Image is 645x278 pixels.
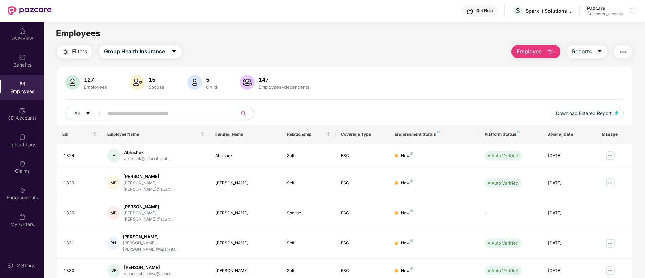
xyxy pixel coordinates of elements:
img: svg+xml;base64,PHN2ZyB4bWxucz0iaHR0cDovL3d3dy53My5vcmcvMjAwMC9zdmciIHdpZHRoPSI4IiBoZWlnaHQ9IjgiIH... [410,209,413,212]
div: [DATE] [548,268,591,274]
div: New [401,180,413,186]
span: Group Health Insurance [104,47,165,56]
button: Download Filtered Report [551,107,624,120]
img: svg+xml;base64,PHN2ZyBpZD0iU2V0dGluZy0yMHgyMCIgeG1sbnM9Imh0dHA6Ly93d3cudzMub3JnLzIwMDAvc3ZnIiB3aW... [7,262,14,269]
div: 15 [147,76,166,83]
div: [PERSON_NAME] [215,268,276,274]
img: svg+xml;base64,PHN2ZyBpZD0iQ0RfQWNjb3VudHMiIGRhdGEtbmFtZT0iQ0QgQWNjb3VudHMiIHhtbG5zPSJodHRwOi8vd3... [19,107,26,114]
div: [PERSON_NAME] [123,204,204,210]
div: abikshek@sparxitsoluti... [124,156,172,162]
img: svg+xml;base64,PHN2ZyBpZD0iTXlfT3JkZXJzIiBkYXRhLW5hbWU9Ik15IE9yZGVycyIgeG1sbnM9Imh0dHA6Ly93d3cudz... [19,213,26,220]
img: manageButton [605,150,616,161]
div: Employees+dependents [257,84,311,90]
div: Employees [83,84,108,90]
div: A [107,149,121,162]
div: 1329 [64,180,97,186]
img: svg+xml;base64,PHN2ZyB4bWxucz0iaHR0cDovL3d3dy53My5vcmcvMjAwMC9zdmciIHhtbG5zOnhsaW5rPSJodHRwOi8vd3... [187,75,202,90]
div: Get Help [476,8,493,13]
div: [PERSON_NAME] [124,264,175,271]
img: svg+xml;base64,PHN2ZyB4bWxucz0iaHR0cDovL3d3dy53My5vcmcvMjAwMC9zdmciIHdpZHRoPSI4IiBoZWlnaHQ9IjgiIH... [410,267,413,270]
span: All [74,110,80,117]
div: 1330 [64,268,97,274]
div: [PERSON_NAME] [215,240,276,246]
th: Relationship [281,125,335,144]
div: [PERSON_NAME] [123,234,204,240]
img: svg+xml;base64,PHN2ZyB4bWxucz0iaHR0cDovL3d3dy53My5vcmcvMjAwMC9zdmciIHhtbG5zOnhsaW5rPSJodHRwOi8vd3... [240,75,255,90]
div: Endorsement Status [395,132,474,137]
th: Employee Name [102,125,210,144]
img: svg+xml;base64,PHN2ZyB4bWxucz0iaHR0cDovL3d3dy53My5vcmcvMjAwMC9zdmciIHdpZHRoPSI4IiBoZWlnaHQ9IjgiIH... [410,152,413,155]
span: Employee Name [107,132,199,137]
img: svg+xml;base64,PHN2ZyBpZD0iQmVuZWZpdHMiIHhtbG5zPSJodHRwOi8vd3d3LnczLm9yZy8yMDAwL3N2ZyIgd2lkdGg9Ij... [19,54,26,61]
button: Allcaret-down [65,107,106,120]
div: VB [107,264,121,277]
div: 1329 [64,210,97,216]
div: Auto Verified [491,267,518,274]
div: ESC [341,180,384,186]
th: Joining Date [542,125,596,144]
img: svg+xml;base64,PHN2ZyB4bWxucz0iaHR0cDovL3d3dy53My5vcmcvMjAwMC9zdmciIHhtbG5zOnhsaW5rPSJodHRwOi8vd3... [547,48,555,56]
div: New [401,268,413,274]
div: 1324 [64,153,97,159]
img: svg+xml;base64,PHN2ZyBpZD0iRW5kb3JzZW1lbnRzIiB4bWxucz0iaHR0cDovL3d3dy53My5vcmcvMjAwMC9zdmciIHdpZH... [19,187,26,194]
div: Pazcare [587,5,623,11]
div: [DATE] [548,153,591,159]
div: Self [287,180,330,186]
img: svg+xml;base64,PHN2ZyB4bWxucz0iaHR0cDovL3d3dy53My5vcmcvMjAwMC9zdmciIHhtbG5zOnhsaW5rPSJodHRwOi8vd3... [130,75,145,90]
span: Reports [572,47,592,56]
img: svg+xml;base64,PHN2ZyB4bWxucz0iaHR0cDovL3d3dy53My5vcmcvMjAwMC9zdmciIHhtbG5zOnhsaW5rPSJodHRwOi8vd3... [615,111,618,115]
div: Sparx It Solutions Private Limited [526,8,573,14]
div: Self [287,268,330,274]
img: svg+xml;base64,PHN2ZyB4bWxucz0iaHR0cDovL3d3dy53My5vcmcvMjAwMC9zdmciIHdpZHRoPSI4IiBoZWlnaHQ9IjgiIH... [517,131,520,133]
img: svg+xml;base64,PHN2ZyBpZD0iVXBsb2FkX0xvZ3MiIGRhdGEtbmFtZT0iVXBsb2FkIExvZ3MiIHhtbG5zPSJodHRwOi8vd3... [19,134,26,141]
div: Platform Status [485,132,537,137]
button: Reportscaret-down [567,45,607,58]
div: ESC [341,268,384,274]
span: caret-down [171,49,177,55]
div: ESC [341,210,384,216]
th: EID [57,125,102,144]
span: EID [62,132,91,137]
img: manageButton [605,238,616,249]
button: search [237,107,254,120]
div: Child [205,84,218,90]
div: [PERSON_NAME] [215,180,276,186]
button: Filters [57,45,92,58]
img: svg+xml;base64,PHN2ZyB4bWxucz0iaHR0cDovL3d3dy53My5vcmcvMjAwMC9zdmciIHhtbG5zOnhsaW5rPSJodHRwOi8vd3... [65,75,80,90]
img: svg+xml;base64,PHN2ZyB4bWxucz0iaHR0cDovL3d3dy53My5vcmcvMjAwMC9zdmciIHdpZHRoPSI4IiBoZWlnaHQ9IjgiIH... [410,179,413,182]
div: vibhorebhardwaj@sparxi... [124,271,175,277]
div: RN [107,237,119,250]
div: Spouse [147,84,166,90]
div: 127 [83,76,108,83]
div: Auto Verified [491,180,518,186]
div: 1331 [64,240,97,246]
span: Filters [72,47,87,56]
img: manageButton [605,177,616,188]
div: [PERSON_NAME].[PERSON_NAME]@sparx... [123,210,204,223]
div: Self [287,240,330,246]
th: Insured Name [210,125,282,144]
div: ESC [341,240,384,246]
span: S [516,7,520,15]
div: [PERSON_NAME] [123,173,204,180]
span: Employees [56,28,100,38]
th: Manage [596,125,632,144]
div: Auto Verified [491,240,518,246]
span: Employee [517,47,542,56]
span: caret-down [597,49,602,55]
div: Abhishek [124,149,172,156]
img: svg+xml;base64,PHN2ZyB4bWxucz0iaHR0cDovL3d3dy53My5vcmcvMjAwMC9zdmciIHdpZHRoPSIyNCIgaGVpZ2h0PSIyNC... [619,48,627,56]
div: New [401,153,413,159]
img: manageButton [605,265,616,276]
div: Self [287,153,330,159]
div: New [401,240,413,246]
div: [DATE] [548,240,591,246]
div: Settings [15,262,37,269]
div: Spouse [287,210,330,216]
span: search [237,111,250,116]
img: svg+xml;base64,PHN2ZyBpZD0iSGVscC0zMngzMiIgeG1sbnM9Imh0dHA6Ly93d3cudzMub3JnLzIwMDAvc3ZnIiB3aWR0aD... [467,8,473,15]
button: Group Health Insurancecaret-down [99,45,182,58]
div: Auto Verified [491,152,518,159]
img: svg+xml;base64,PHN2ZyBpZD0iQ2xhaW0iIHhtbG5zPSJodHRwOi8vd3d3LnczLm9yZy8yMDAwL3N2ZyIgd2lkdGg9IjIwIi... [19,160,26,167]
div: [PERSON_NAME] [215,210,276,216]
